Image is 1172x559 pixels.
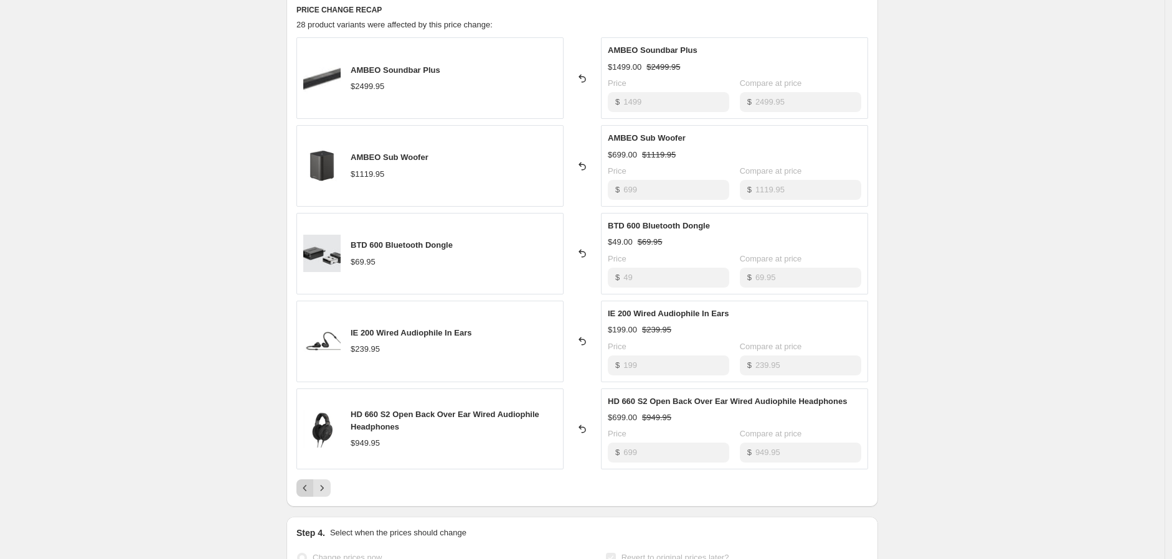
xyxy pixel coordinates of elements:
span: Compare at price [740,342,802,351]
div: $949.95 [351,437,380,449]
span: AMBEO Soundbar Plus [351,65,440,75]
span: $ [615,273,620,282]
button: Next [313,479,331,497]
button: Previous [296,479,314,497]
strike: $69.95 [638,236,663,248]
img: IE_200_MAIN_80x.jpg [303,322,341,360]
strike: $949.95 [642,411,671,424]
span: Price [608,342,626,351]
span: $ [747,448,752,457]
strike: $1119.95 [642,149,676,161]
strike: $2499.95 [646,61,680,73]
div: $49.00 [608,236,633,248]
span: Price [608,78,626,88]
span: 28 product variants were affected by this price change: [296,20,493,29]
div: $199.00 [608,324,637,336]
span: BTD 600 Bluetooth Dongle [608,221,710,230]
h6: PRICE CHANGE RECAP [296,5,868,15]
span: $ [747,273,752,282]
strike: $239.95 [642,324,671,336]
span: IE 200 Wired Audiophile In Ears [608,309,729,318]
span: $ [615,185,620,194]
span: Price [608,166,626,176]
img: eyJwYXRoIjoic29ub3ZhXC9hY2NvdW50c1wvMmZcLzQwMDExNjhcL3Byb2plY3RzXC8xMlwvYXNzZXRzXC9hMlwvMTMzMTdcL... [303,148,341,185]
span: IE 200 Wired Audiophile In Ears [351,328,471,337]
span: AMBEO Sub Woofer [351,153,428,162]
span: Price [608,429,626,438]
span: $ [747,97,752,106]
div: $699.00 [608,411,637,424]
img: 660S2.1_80x.png [303,410,341,448]
span: Compare at price [740,254,802,263]
span: $ [615,97,620,106]
div: $1499.00 [608,61,641,73]
span: BTD 600 Bluetooth Dongle [351,240,453,250]
span: $ [747,360,752,370]
span: Price [608,254,626,263]
nav: Pagination [296,479,331,497]
div: $69.95 [351,256,376,268]
div: $699.00 [608,149,637,161]
span: HD 660 S2 Open Back Over Ear Wired Audiophile Headphones [608,397,847,406]
span: AMBEO Sub Woofer [608,133,686,143]
span: Compare at price [740,429,802,438]
span: Compare at price [740,166,802,176]
span: HD 660 S2 Open Back Over Ear Wired Audiophile Headphones [351,410,539,431]
div: $1119.95 [351,168,384,181]
span: $ [747,185,752,194]
span: $ [615,360,620,370]
img: eyJwYXRoIjoic29ub3ZhXC9hY2NvdW50c1wvMmZcLzQwMDExNjhcL3Byb2plY3RzXC8xMlwvYXNzZXRzXC8wM1wvMTMzMzNcL... [303,60,341,97]
h2: Step 4. [296,527,325,539]
img: BTD600_80x.jpg [303,235,341,272]
div: $2499.95 [351,80,384,93]
div: $239.95 [351,343,380,355]
span: Compare at price [740,78,802,88]
p: Select when the prices should change [330,527,466,539]
span: AMBEO Soundbar Plus [608,45,697,55]
span: $ [615,448,620,457]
